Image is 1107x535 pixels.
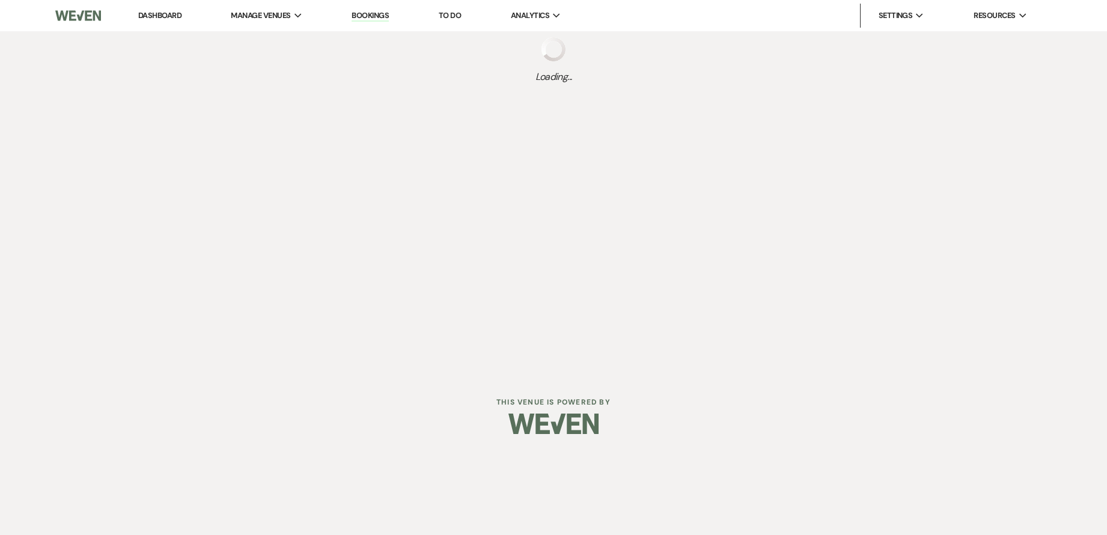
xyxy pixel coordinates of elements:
span: Analytics [511,10,549,22]
a: Dashboard [138,10,181,20]
a: To Do [439,10,461,20]
img: Weven Logo [55,3,101,28]
span: Loading... [535,70,572,84]
span: Resources [974,10,1015,22]
img: Weven Logo [508,403,599,445]
span: Manage Venues [231,10,290,22]
a: Bookings [352,10,389,22]
span: Settings [879,10,913,22]
img: loading spinner [541,37,566,61]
